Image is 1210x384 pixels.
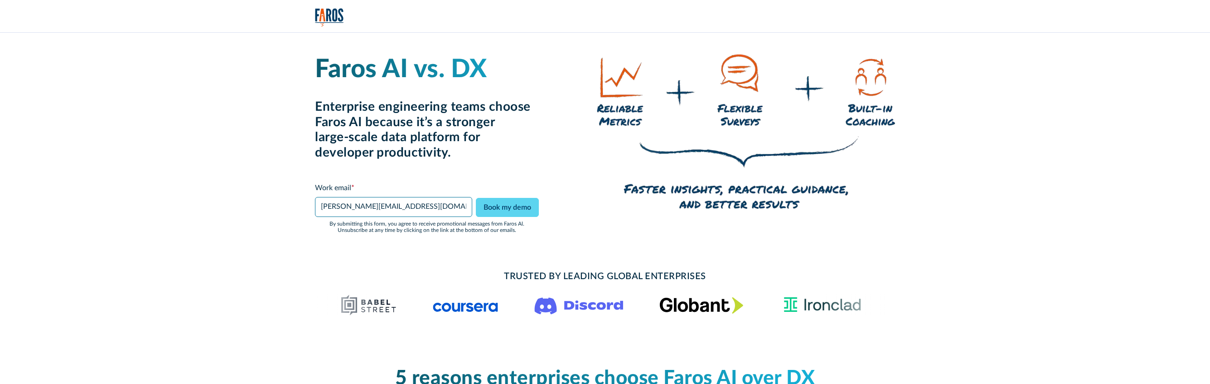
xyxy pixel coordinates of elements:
div: Work email [315,182,472,193]
img: Globant's logo [659,297,743,314]
img: Logo of the analytics and reporting company Faros. [315,8,344,27]
img: A hand drawing on a white board, detailing how Faros empowers faster insights, practical guidance... [597,54,895,213]
a: home [315,8,344,27]
img: Ironclad Logo [779,294,865,316]
div: By submitting this form, you agree to receive promotional messages from Faros Al. Unsubscribe at ... [315,221,539,234]
img: Logo of the communication platform Discord. [534,295,623,315]
input: Book my demo [476,198,539,217]
h1: Faros AI vs. DX [315,54,539,85]
h2: Enterprise engineering teams choose Faros AI because it’s a stronger large-scale data platform fo... [315,99,539,160]
form: Faros vs DX Form [315,182,539,234]
h2: TRUSTED BY LEADING GLOBAL ENTERPRISES [387,270,823,283]
img: Logo of the online learning platform Coursera. [433,298,498,312]
img: Babel Street logo png [341,294,397,316]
